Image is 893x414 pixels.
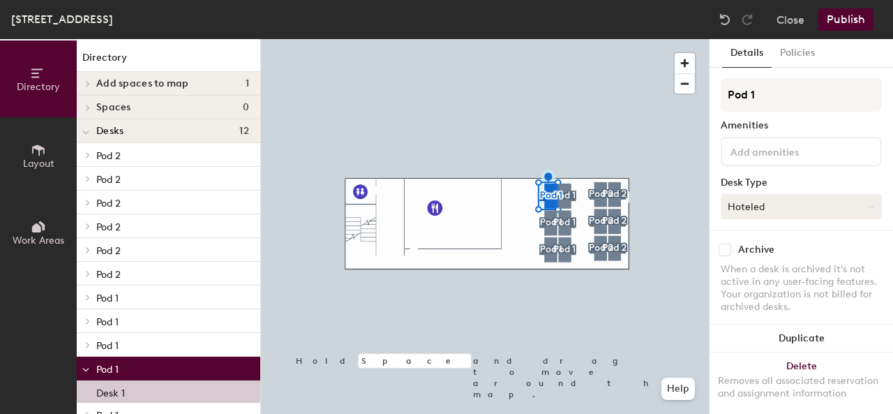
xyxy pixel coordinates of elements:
[96,174,121,186] span: Pod 2
[710,353,893,414] button: DeleteRemoves all associated reservation and assignment information
[11,10,113,28] div: [STREET_ADDRESS]
[718,375,885,400] div: Removes all associated reservation and assignment information
[96,293,119,304] span: Pod 1
[661,378,695,400] button: Help
[740,13,754,27] img: Redo
[96,316,119,328] span: Pod 1
[96,78,189,89] span: Add spaces to map
[710,325,893,353] button: Duplicate
[96,364,119,376] span: Pod 1
[17,81,60,93] span: Directory
[96,102,131,113] span: Spaces
[721,177,882,188] div: Desk Type
[722,39,772,68] button: Details
[721,120,882,131] div: Amenities
[772,39,823,68] button: Policies
[243,102,249,113] span: 0
[13,235,64,246] span: Work Areas
[96,126,123,137] span: Desks
[96,269,121,281] span: Pod 2
[96,150,121,162] span: Pod 2
[738,244,774,256] div: Archive
[77,50,260,72] h1: Directory
[96,245,121,257] span: Pod 2
[721,194,882,219] button: Hoteled
[721,263,882,313] div: When a desk is archived it's not active in any user-facing features. Your organization is not bil...
[96,383,125,399] p: Desk 1
[728,142,853,159] input: Add amenities
[818,8,873,31] button: Publish
[718,13,732,27] img: Undo
[96,221,121,233] span: Pod 2
[23,158,54,170] span: Layout
[96,340,119,352] span: Pod 1
[239,126,249,137] span: 12
[96,198,121,209] span: Pod 2
[246,78,249,89] span: 1
[776,8,804,31] button: Close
